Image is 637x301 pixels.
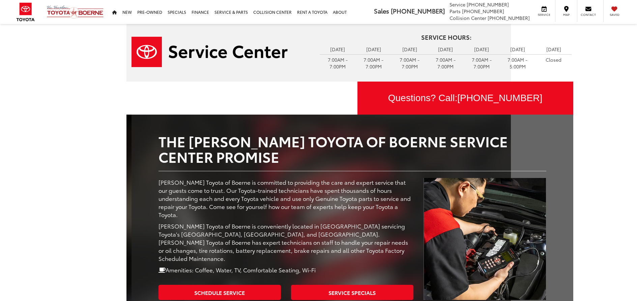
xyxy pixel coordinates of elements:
a: Service Center | Vic Vaughan Toyota of Boerne in Boerne TX [132,37,310,67]
td: [DATE] [356,44,392,54]
td: [DATE] [535,44,572,54]
td: 7:00AM - 7:00PM [464,54,500,71]
span: Saved [607,12,622,17]
td: [DATE] [428,44,464,54]
a: Service Specials [291,285,413,300]
span: Collision Center [450,14,486,21]
div: Questions? Call: [357,82,573,115]
td: Closed [535,54,572,65]
img: Service Center | Vic Vaughan Toyota of Boerne in Boerne TX [424,178,546,300]
td: [DATE] [500,44,536,54]
td: [DATE] [320,44,356,54]
td: [DATE] [392,44,428,54]
span: Service [537,12,552,17]
a: Questions? Call:[PHONE_NUMBER] [357,82,573,115]
td: 7:00AM - 7:00PM [392,54,428,71]
span: [PHONE_NUMBER] [488,14,530,21]
span: Parts [450,8,461,14]
h4: Service Hours: [320,34,573,41]
td: 7:00AM - 7:00PM [356,54,392,71]
span: Contact [581,12,596,17]
span: [PHONE_NUMBER] [457,93,542,103]
img: Service Center | Vic Vaughan Toyota of Boerne in Boerne TX [132,37,288,67]
span: Sales [374,6,389,15]
img: Vic Vaughan Toyota of Boerne [47,5,104,19]
p: Amenities: Coffee, Water, TV, Comfortable Seating, Wi-Fi [158,266,414,274]
span: [PHONE_NUMBER] [467,1,509,8]
a: Schedule Service [158,285,281,300]
td: 7:00AM - 7:00PM [428,54,464,71]
span: Service [450,1,465,8]
p: [PERSON_NAME] Toyota of Boerne is committed to providing the care and expert service that our gue... [158,178,414,218]
span: Map [559,12,574,17]
td: 7:00AM - 5:00PM [500,54,536,71]
h2: The [PERSON_NAME] Toyota of Boerne Service Center Promise [158,133,546,164]
span: [PHONE_NUMBER] [462,8,504,14]
span: [PHONE_NUMBER] [391,6,445,15]
td: 7:00AM - 7:00PM [320,54,356,71]
p: [PERSON_NAME] Toyota of Boerne is conveniently located in [GEOGRAPHIC_DATA] servicing Toyota's [G... [158,222,414,262]
td: [DATE] [464,44,500,54]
